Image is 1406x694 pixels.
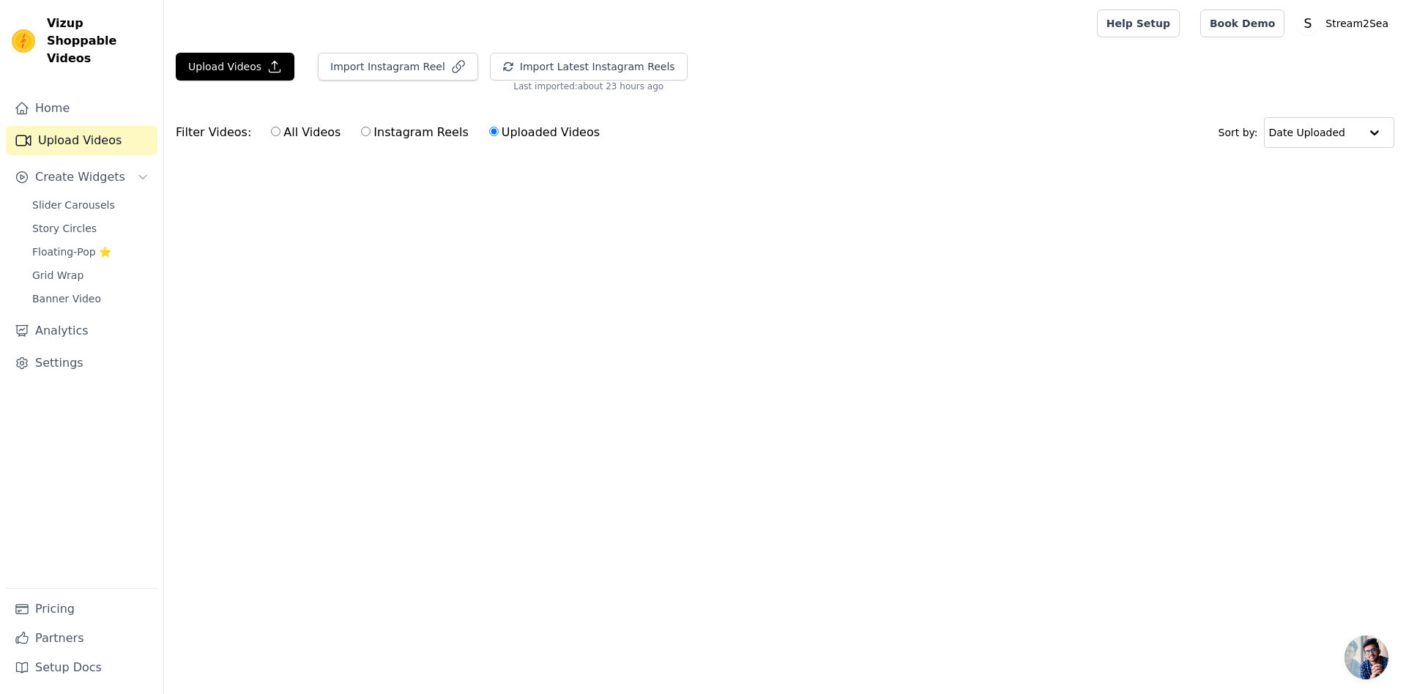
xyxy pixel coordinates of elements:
span: Banner Video [32,291,101,306]
label: All Videos [270,123,341,142]
a: Open chat [1344,635,1388,679]
a: Home [6,94,157,123]
span: Floating-Pop ⭐ [32,245,111,259]
span: Vizup Shoppable Videos [47,15,152,67]
a: Setup Docs [6,653,157,682]
input: All Videos [271,127,280,136]
a: Banner Video [23,288,157,309]
p: Stream2Sea [1320,10,1394,37]
a: Grid Wrap [23,265,157,286]
span: Grid Wrap [32,268,83,283]
a: Partners [6,624,157,653]
a: Book Demo [1200,10,1284,37]
a: Slider Carousels [23,195,157,215]
button: Import Instagram Reel [318,53,478,81]
a: Upload Videos [6,126,157,155]
div: Filter Videos: [176,116,608,149]
input: Uploaded Videos [489,127,499,136]
a: Story Circles [23,218,157,239]
a: Pricing [6,594,157,624]
button: Create Widgets [6,163,157,192]
span: Story Circles [32,221,97,236]
span: Create Widgets [35,168,125,186]
input: Instagram Reels [361,127,371,136]
text: S [1304,16,1312,31]
button: Import Latest Instagram Reels [490,53,688,81]
a: Settings [6,348,157,378]
a: Analytics [6,316,157,346]
a: Floating-Pop ⭐ [23,242,157,262]
div: Sort by: [1219,117,1395,148]
a: Help Setup [1097,10,1180,37]
span: Last imported: about 23 hours ago [513,81,663,92]
span: Slider Carousels [32,198,115,212]
button: S Stream2Sea [1296,10,1394,37]
label: Uploaded Videos [488,123,600,142]
label: Instagram Reels [360,123,469,142]
button: Upload Videos [176,53,294,81]
img: Vizup [12,29,35,53]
